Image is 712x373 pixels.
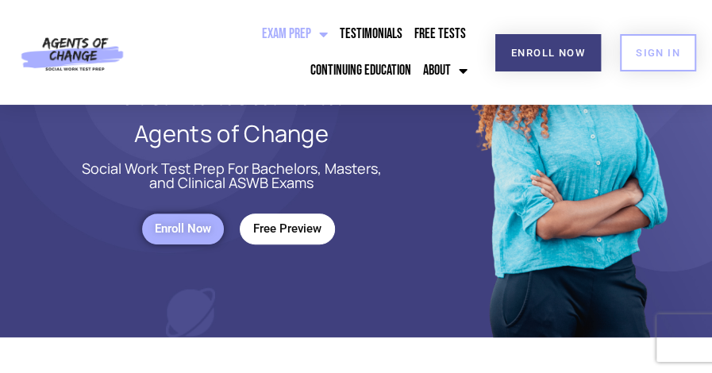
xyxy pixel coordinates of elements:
[142,213,224,244] a: Enroll Now
[306,52,415,89] a: Continuing Education
[410,16,470,52] a: Free Tests
[495,34,601,71] a: Enroll Now
[636,48,680,58] span: SIGN IN
[419,52,471,89] a: About
[240,213,335,244] a: Free Preview
[152,16,471,89] nav: Menu
[155,222,211,236] span: Enroll Now
[258,16,332,52] a: Exam Prep
[620,34,696,71] a: SIGN IN
[253,222,321,236] span: Free Preview
[511,48,585,58] span: Enroll Now
[71,161,391,190] p: Social Work Test Prep For Bachelors, Masters, and Clinical ASWB Exams
[336,16,406,52] a: Testimonials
